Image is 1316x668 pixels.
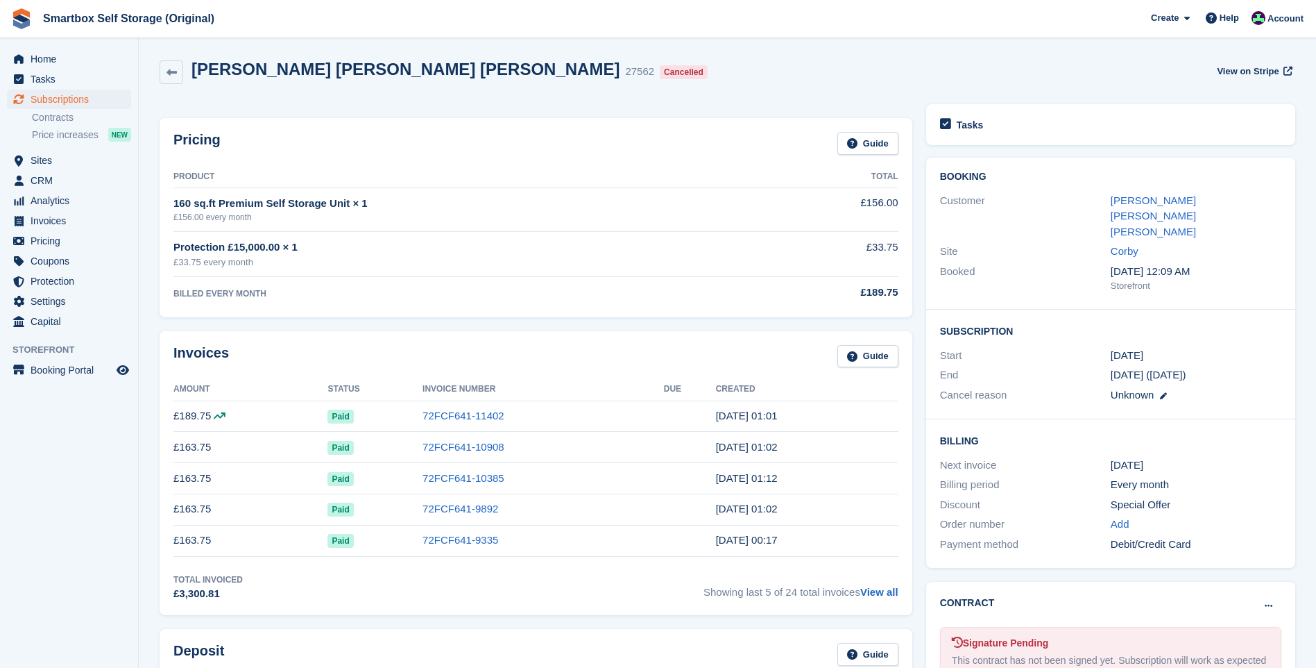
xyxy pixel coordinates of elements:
th: Total [780,166,898,188]
a: Add [1111,517,1129,533]
div: £33.75 every month [173,256,780,269]
time: 2025-05-31 00:02:07 UTC [716,441,778,453]
span: CRM [31,171,114,190]
span: Settings [31,292,114,311]
span: Booking Portal [31,360,114,380]
a: Corby [1111,245,1138,257]
div: Customer [940,193,1111,240]
time: 2025-03-31 00:02:40 UTC [716,503,778,515]
h2: [PERSON_NAME] [PERSON_NAME] [PERSON_NAME] [191,60,619,78]
div: Discount [940,497,1111,513]
span: Tasks [31,69,114,89]
a: Guide [837,132,898,155]
a: menu [7,211,131,231]
span: Help [1220,11,1239,25]
div: NEW [108,128,131,142]
time: 2023-10-31 00:00:00 UTC [1111,348,1143,364]
a: 72FCF641-9892 [422,503,498,515]
span: Unknown [1111,389,1154,401]
div: Billing period [940,477,1111,493]
a: Contracts [32,111,131,124]
a: menu [7,171,131,190]
a: menu [7,231,131,251]
span: Coupons [31,251,114,271]
div: Cancelled [660,65,708,79]
span: Capital [31,312,114,331]
div: Next invoice [940,458,1111,474]
div: [DATE] 12:09 AM [1111,264,1281,280]
a: menu [7,191,131,210]
time: 2025-02-28 00:17:51 UTC [716,534,778,546]
div: Debit/Credit Card [1111,537,1281,553]
span: Paid [327,534,353,548]
span: Paid [327,410,353,424]
a: 72FCF641-10385 [422,472,504,484]
div: £189.75 [780,285,898,301]
th: Due [664,378,716,401]
time: 2025-06-30 00:01:18 UTC [716,410,778,421]
span: Sites [31,151,114,170]
a: Smartbox Self Storage (Original) [37,7,220,30]
time: 2025-04-30 00:12:32 UTC [716,472,778,484]
a: [PERSON_NAME] [PERSON_NAME] [PERSON_NAME] [1111,194,1196,237]
div: Storefront [1111,279,1281,293]
div: [DATE] [1111,458,1281,474]
span: Paid [327,441,353,455]
span: Showing last 5 of 24 total invoices [703,574,898,602]
div: Start [940,348,1111,364]
span: Pricing [31,231,114,251]
td: £33.75 [780,232,898,277]
div: Every month [1111,477,1281,493]
a: 72FCF641-11402 [422,410,504,421]
span: Price increases [32,128,99,142]
div: Cancel reason [940,387,1111,403]
span: Home [31,49,114,69]
a: 72FCF641-9335 [422,534,498,546]
td: £163.75 [173,463,327,494]
td: £163.75 [173,432,327,463]
a: View on Stripe [1211,60,1295,83]
h2: Subscription [940,324,1281,337]
span: Paid [327,503,353,517]
div: Booked [940,264,1111,293]
span: [DATE] ([DATE]) [1111,369,1186,381]
div: 160 sq.ft Premium Self Storage Unit × 1 [173,196,780,212]
span: Paid [327,472,353,486]
td: £189.75 [173,401,327,432]
th: Status [327,378,422,401]
a: menu [7,312,131,331]
a: menu [7,292,131,311]
div: BILLED EVERY MONTH [173,287,780,300]
th: Created [716,378,898,401]
th: Product [173,166,780,188]
div: Signature Pending [952,636,1270,651]
span: Analytics [31,191,114,210]
a: menu [7,49,131,69]
td: £156.00 [780,187,898,231]
h2: Tasks [957,119,984,131]
span: View on Stripe [1217,65,1279,78]
div: Payment method [940,537,1111,553]
h2: Invoices [173,345,229,368]
a: Preview store [114,362,131,378]
th: Invoice Number [422,378,664,401]
a: Guide [837,643,898,666]
h2: Pricing [173,132,221,155]
span: Protection [31,272,114,291]
a: 72FCF641-10908 [422,441,504,453]
h2: Booking [940,172,1281,183]
a: menu [7,360,131,380]
th: Amount [173,378,327,401]
a: menu [7,251,131,271]
td: £163.75 [173,494,327,525]
div: Total Invoiced [173,574,243,586]
div: £3,300.81 [173,586,243,602]
span: Storefront [12,343,138,357]
h2: Billing [940,433,1281,447]
img: stora-icon-8386f47178a22dfd0bd8f6a31ec36ba5ce8667c1dd55bd0f319d3a0aa187defe.svg [11,8,32,29]
span: Invoices [31,211,114,231]
a: menu [7,69,131,89]
h2: Deposit [173,643,224,666]
a: Guide [837,345,898,368]
span: Subscriptions [31,90,114,109]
